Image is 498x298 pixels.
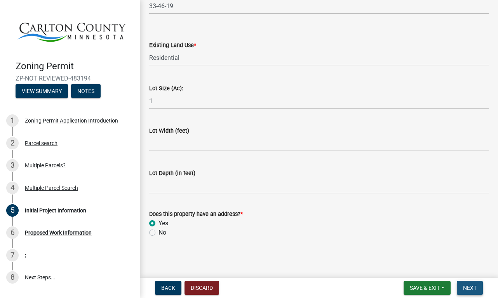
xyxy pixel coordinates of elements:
label: No [158,228,166,237]
div: 5 [6,204,19,217]
div: 4 [6,182,19,194]
div: Zoning Permit Application Introduction [25,118,118,123]
label: Yes [158,219,168,228]
div: Initial Project Information [25,208,86,213]
div: Parcel search [25,140,57,146]
div: 6 [6,226,19,239]
div: : [25,252,26,258]
button: Notes [71,84,101,98]
label: Existing Land Use [149,43,196,48]
wm-modal-confirm: Summary [16,89,68,95]
span: Save & Exit [410,285,440,291]
div: 8 [6,271,19,284]
span: Next [463,285,477,291]
div: Multiple Parcel Search [25,185,78,191]
div: Proposed Work Information [25,230,92,235]
div: 1 [6,114,19,127]
label: Lot Size (Ac): [149,86,183,91]
button: Discard [185,281,219,295]
button: Back [155,281,181,295]
span: Back [161,285,175,291]
button: Next [457,281,483,295]
label: Lot Depth (in feet) [149,171,195,176]
label: Lot Width (feet) [149,128,189,134]
h4: Zoning Permit [16,61,134,72]
div: 3 [6,159,19,172]
div: 2 [6,137,19,149]
button: View Summary [16,84,68,98]
wm-modal-confirm: Notes [71,89,101,95]
label: Does this property have an address? [149,212,243,217]
div: 7 [6,249,19,261]
button: Save & Exit [404,281,451,295]
img: Carlton County, Minnesota [16,8,127,53]
span: ZP-NOT REVIEWED-483194 [16,75,124,82]
div: Multiple Parcels? [25,163,66,168]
